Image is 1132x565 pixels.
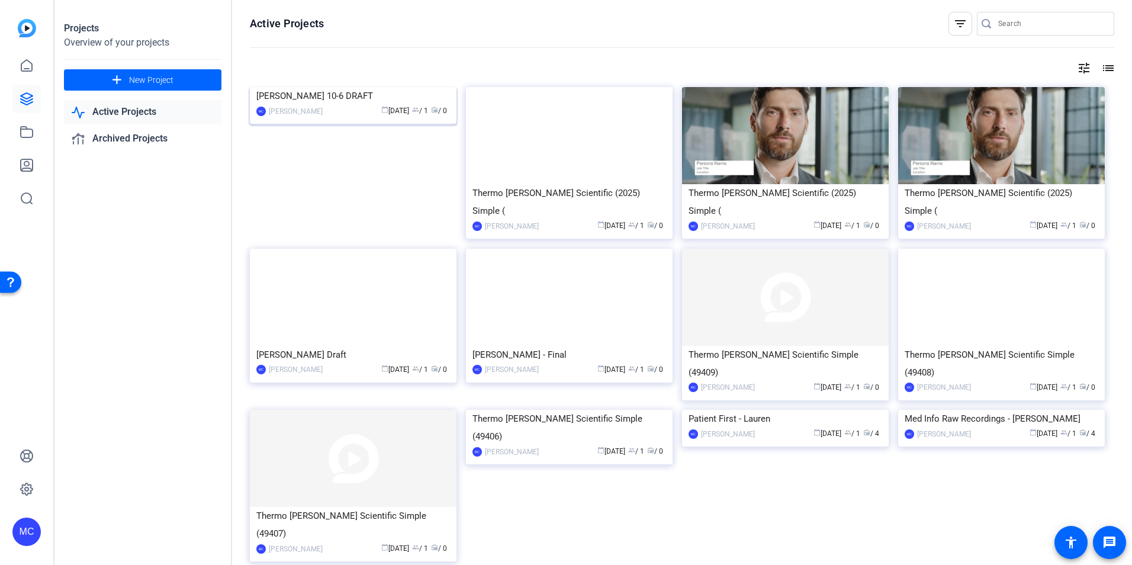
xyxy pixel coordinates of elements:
[647,221,663,230] span: / 0
[905,383,914,392] div: MC
[647,447,663,455] span: / 0
[597,221,604,228] span: calendar_today
[381,544,388,551] span: calendar_today
[1030,383,1037,390] span: calendar_today
[905,410,1098,428] div: Med Info Raw Recordings - [PERSON_NAME]
[905,346,1098,381] div: Thermo [PERSON_NAME] Scientific Simple (49408)
[431,365,438,372] span: radio
[485,446,539,458] div: [PERSON_NAME]
[863,429,879,438] span: / 4
[998,17,1105,31] input: Search
[813,221,821,228] span: calendar_today
[863,383,870,390] span: radio
[412,544,419,551] span: group
[597,221,625,230] span: [DATE]
[64,36,221,50] div: Overview of your projects
[597,365,625,374] span: [DATE]
[64,127,221,151] a: Archived Projects
[381,365,409,374] span: [DATE]
[905,221,914,231] div: MC
[1030,429,1057,438] span: [DATE]
[844,383,860,391] span: / 1
[256,507,450,542] div: Thermo [PERSON_NAME] Scientific Simple (49407)
[250,17,324,31] h1: Active Projects
[431,107,447,115] span: / 0
[412,365,428,374] span: / 1
[1079,429,1086,436] span: radio
[689,429,698,439] div: MC
[256,365,266,374] div: MC
[689,383,698,392] div: MC
[844,383,851,390] span: group
[472,184,666,220] div: Thermo [PERSON_NAME] Scientific (2025) Simple (
[1064,535,1078,550] mat-icon: accessibility
[12,518,41,546] div: MC
[863,383,879,391] span: / 0
[431,544,447,553] span: / 0
[1060,383,1067,390] span: group
[701,428,755,440] div: [PERSON_NAME]
[1079,429,1095,438] span: / 4
[431,365,447,374] span: / 0
[1060,429,1076,438] span: / 1
[269,364,323,375] div: [PERSON_NAME]
[647,221,654,228] span: radio
[917,381,971,393] div: [PERSON_NAME]
[844,429,851,436] span: group
[472,410,666,445] div: Thermo [PERSON_NAME] Scientific Simple (49406)
[628,365,635,372] span: group
[1079,221,1095,230] span: / 0
[472,447,482,457] div: MC
[1077,61,1091,75] mat-icon: tune
[256,107,266,116] div: MC
[431,544,438,551] span: radio
[813,429,821,436] span: calendar_today
[472,346,666,364] div: [PERSON_NAME] - Final
[628,365,644,374] span: / 1
[813,221,841,230] span: [DATE]
[412,365,419,372] span: group
[381,365,388,372] span: calendar_today
[485,364,539,375] div: [PERSON_NAME]
[1060,383,1076,391] span: / 1
[1060,221,1076,230] span: / 1
[64,69,221,91] button: New Project
[1060,221,1067,228] span: group
[628,221,635,228] span: group
[905,184,1098,220] div: Thermo [PERSON_NAME] Scientific (2025) Simple (
[1060,429,1067,436] span: group
[381,106,388,113] span: calendar_today
[1079,383,1086,390] span: radio
[381,107,409,115] span: [DATE]
[917,428,971,440] div: [PERSON_NAME]
[412,107,428,115] span: / 1
[472,221,482,231] div: MC
[110,73,124,88] mat-icon: add
[1100,61,1114,75] mat-icon: list
[844,429,860,438] span: / 1
[269,105,323,117] div: [PERSON_NAME]
[412,106,419,113] span: group
[431,106,438,113] span: radio
[256,87,450,105] div: [PERSON_NAME] 10-6 DRAFT
[485,220,539,232] div: [PERSON_NAME]
[647,447,654,454] span: radio
[269,543,323,555] div: [PERSON_NAME]
[628,447,644,455] span: / 1
[18,19,36,37] img: blue-gradient.svg
[953,17,967,31] mat-icon: filter_list
[689,184,882,220] div: Thermo [PERSON_NAME] Scientific (2025) Simple (
[701,220,755,232] div: [PERSON_NAME]
[689,346,882,381] div: Thermo [PERSON_NAME] Scientific Simple (49409)
[863,429,870,436] span: radio
[1102,535,1117,550] mat-icon: message
[647,365,654,372] span: radio
[1030,221,1037,228] span: calendar_today
[917,220,971,232] div: [PERSON_NAME]
[813,429,841,438] span: [DATE]
[813,383,841,391] span: [DATE]
[844,221,860,230] span: / 1
[863,221,879,230] span: / 0
[412,544,428,553] span: / 1
[597,365,604,372] span: calendar_today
